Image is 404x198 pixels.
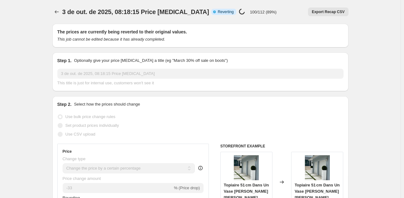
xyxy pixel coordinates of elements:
[57,101,72,107] h2: Step 2.
[218,9,233,14] span: Reverting
[312,9,344,14] span: Export Recap CSV
[57,81,154,85] span: This title is just for internal use, customers won't see it
[308,7,348,16] button: Export Recap CSV
[57,69,344,79] input: 30% off holiday sale
[65,114,115,119] span: Use bulk price change rules
[63,149,72,154] h3: Price
[305,155,330,180] img: GABI_4_80x.jpg
[65,123,119,128] span: Set product prices individually
[74,57,228,64] p: Optionally give your price [MEDICAL_DATA] a title (eg "March 30% off sale on boots")
[234,155,259,180] img: GABI_4_80x.jpg
[57,37,165,42] i: This job cannot be edited because it has already completed.
[57,57,72,64] h2: Step 1.
[52,7,61,16] button: Price change jobs
[197,165,204,171] div: help
[174,186,200,190] span: % (Price drop)
[74,101,140,107] p: Select how the prices should change
[62,8,209,15] span: 3 de out. de 2025, 08:18:15 Price [MEDICAL_DATA]
[65,132,95,136] span: Use CSV upload
[63,176,101,181] span: Price change amount
[63,156,86,161] span: Change type
[250,10,277,14] p: 100/112 (89%)
[57,29,344,35] h2: The prices are currently being reverted to their original values.
[63,183,173,193] input: -15
[220,144,344,149] h6: STOREFRONT EXAMPLE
